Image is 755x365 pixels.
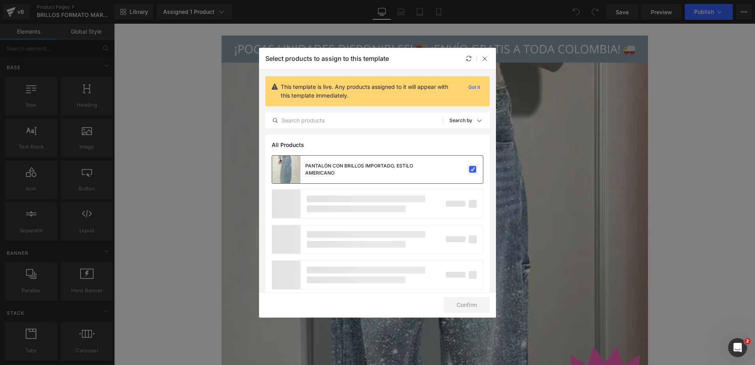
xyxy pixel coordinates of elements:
p: Select products to assign to this template [265,55,389,62]
p: Got it [465,83,483,92]
iframe: Intercom live chat [728,338,747,357]
input: Search products [266,116,443,125]
p: Search by [449,118,472,123]
div: PANTALÓN CON BRILLOS IMPORTADO, ESTILO AMERICANO [305,162,424,177]
span: 2 [744,338,751,344]
p: This template is live. Any products assigned to it will appear with this template immediately. [281,83,459,100]
a: product-img [272,156,300,183]
button: Confirm [444,297,490,313]
span: All Products [272,142,304,148]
